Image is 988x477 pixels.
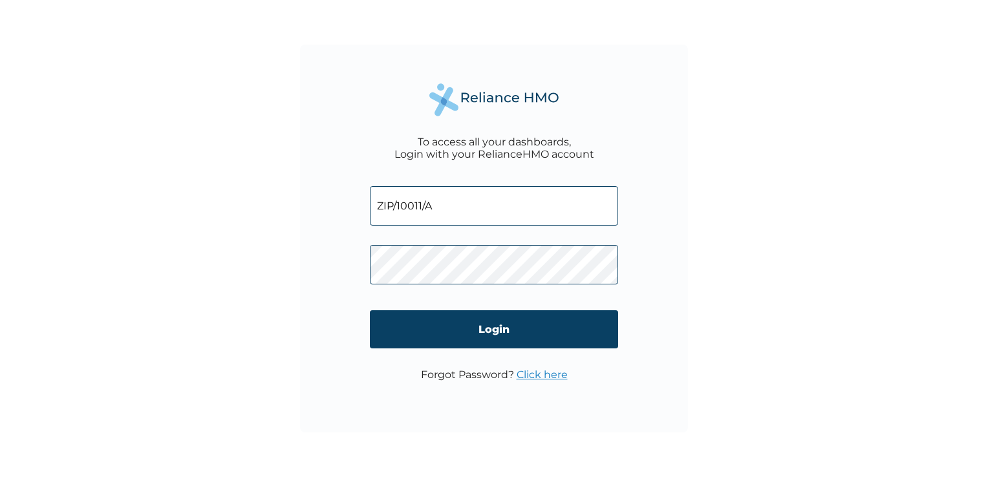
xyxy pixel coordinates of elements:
[370,186,618,226] input: Email address or HMO ID
[517,368,568,381] a: Click here
[370,310,618,348] input: Login
[421,368,568,381] p: Forgot Password?
[429,83,559,116] img: Reliance Health's Logo
[394,136,594,160] div: To access all your dashboards, Login with your RelianceHMO account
